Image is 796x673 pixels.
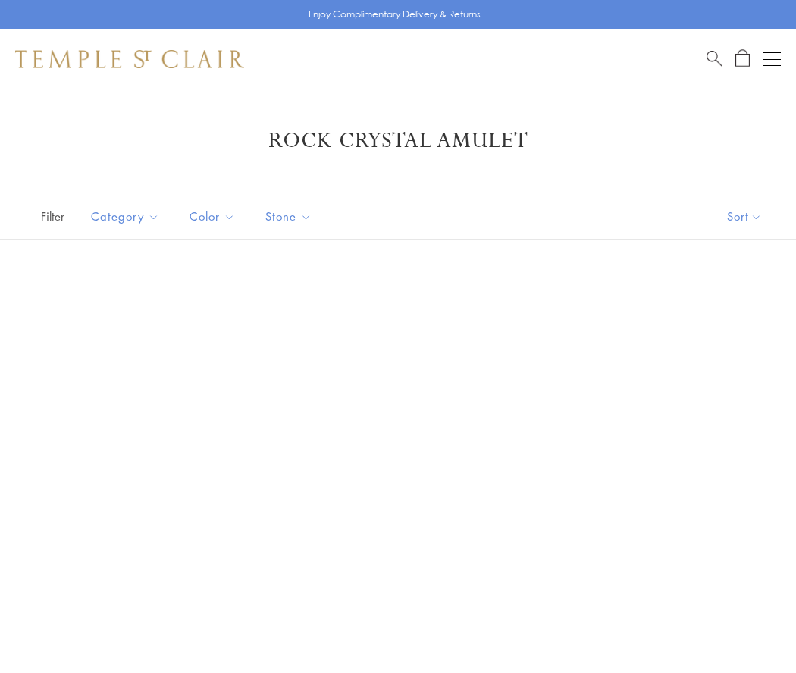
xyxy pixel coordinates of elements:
[83,207,171,226] span: Category
[38,127,758,155] h1: Rock Crystal Amulet
[309,7,481,22] p: Enjoy Complimentary Delivery & Returns
[80,199,171,233] button: Category
[178,199,246,233] button: Color
[258,207,323,226] span: Stone
[707,49,722,68] a: Search
[763,50,781,68] button: Open navigation
[254,199,323,233] button: Stone
[15,50,244,68] img: Temple St. Clair
[182,207,246,226] span: Color
[735,49,750,68] a: Open Shopping Bag
[693,193,796,239] button: Show sort by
